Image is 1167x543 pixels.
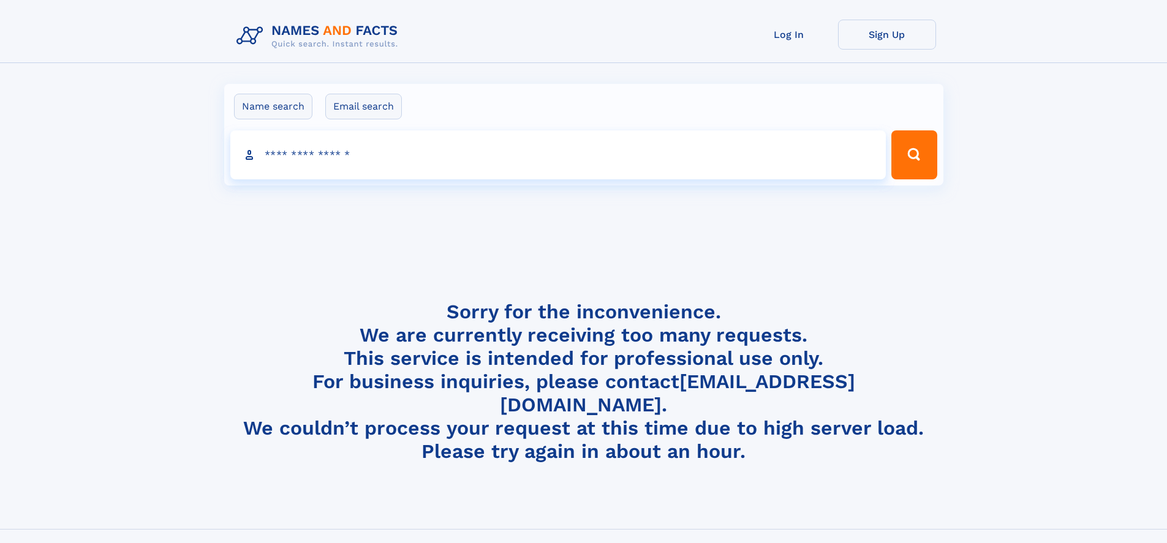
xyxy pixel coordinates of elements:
[230,130,886,179] input: search input
[232,20,408,53] img: Logo Names and Facts
[500,370,855,416] a: [EMAIL_ADDRESS][DOMAIN_NAME]
[234,94,312,119] label: Name search
[325,94,402,119] label: Email search
[838,20,936,50] a: Sign Up
[740,20,838,50] a: Log In
[891,130,937,179] button: Search Button
[232,300,936,463] h4: Sorry for the inconvenience. We are currently receiving too many requests. This service is intend...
